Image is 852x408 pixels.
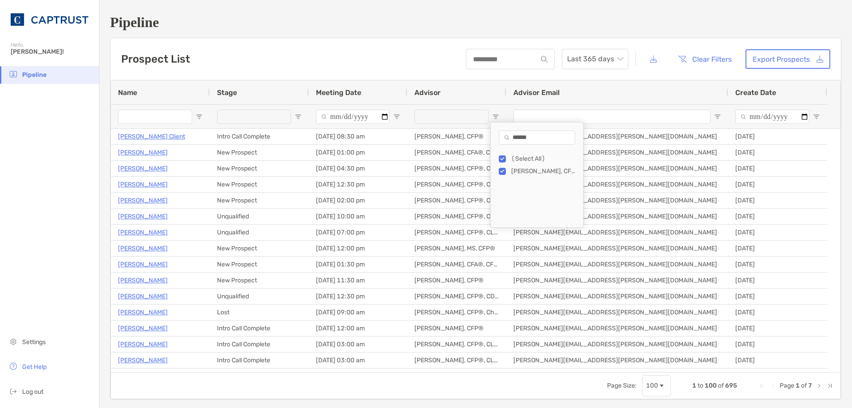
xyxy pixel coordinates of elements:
[11,4,88,36] img: CAPTRUST Logo
[118,323,168,334] p: [PERSON_NAME]
[407,289,506,304] div: [PERSON_NAME], CFP®, CDFA®
[718,382,724,389] span: of
[393,113,400,120] button: Open Filter Menu
[698,382,703,389] span: to
[511,167,578,175] div: [PERSON_NAME], CFP®, ChFC®
[316,110,390,124] input: Meeting Date Filter Input
[210,305,309,320] div: Lost
[121,53,190,65] h3: Prospect List
[210,337,309,352] div: Intro Call Complete
[506,241,728,256] div: [PERSON_NAME][EMAIL_ADDRESS][PERSON_NAME][DOMAIN_NAME]
[728,273,827,288] div: [DATE]
[118,339,168,350] p: [PERSON_NAME]
[196,113,203,120] button: Open Filter Menu
[407,321,506,336] div: [PERSON_NAME], CFP®
[607,382,637,389] div: Page Size:
[492,113,499,120] button: Open Filter Menu
[210,289,309,304] div: Unqualified
[407,337,506,352] div: [PERSON_NAME], CFP®, CLU®
[118,291,168,302] a: [PERSON_NAME]
[506,161,728,176] div: [PERSON_NAME][EMAIL_ADDRESS][PERSON_NAME][DOMAIN_NAME]
[118,259,168,270] a: [PERSON_NAME]
[728,305,827,320] div: [DATE]
[728,353,827,368] div: [DATE]
[118,179,168,190] a: [PERSON_NAME]
[506,193,728,208] div: [PERSON_NAME][EMAIL_ADDRESS][PERSON_NAME][DOMAIN_NAME]
[513,88,560,97] span: Advisor Email
[309,289,407,304] div: [DATE] 12:30 pm
[816,382,823,389] div: Next Page
[506,177,728,192] div: [PERSON_NAME][EMAIL_ADDRESS][PERSON_NAME][DOMAIN_NAME]
[506,209,728,224] div: [PERSON_NAME][EMAIL_ADDRESS][PERSON_NAME][DOMAIN_NAME]
[780,382,794,389] span: Page
[728,225,827,240] div: [DATE]
[745,49,830,69] a: Export Prospects
[118,275,168,286] a: [PERSON_NAME]
[407,193,506,208] div: [PERSON_NAME], CFP®, CFA
[490,122,584,228] div: Column Filter
[22,388,43,396] span: Log out
[217,88,237,97] span: Stage
[210,145,309,160] div: New Prospect
[210,209,309,224] div: Unqualified
[728,193,827,208] div: [DATE]
[796,382,800,389] span: 1
[118,88,137,97] span: Name
[118,131,185,142] p: [PERSON_NAME] Client
[506,289,728,304] div: [PERSON_NAME][EMAIL_ADDRESS][PERSON_NAME][DOMAIN_NAME]
[725,382,737,389] span: 695
[491,153,583,178] div: Filter List
[506,321,728,336] div: [PERSON_NAME][EMAIL_ADDRESS][PERSON_NAME][DOMAIN_NAME]
[118,355,168,366] p: [PERSON_NAME]
[118,243,168,254] p: [PERSON_NAME]
[808,382,812,389] span: 7
[692,382,696,389] span: 1
[295,113,302,120] button: Open Filter Menu
[705,382,717,389] span: 100
[728,145,827,160] div: [DATE]
[407,161,506,176] div: [PERSON_NAME], CFP®, CLU®
[407,241,506,256] div: [PERSON_NAME], MS, CFP®
[118,211,168,222] a: [PERSON_NAME]
[316,88,361,97] span: Meeting Date
[728,129,827,144] div: [DATE]
[210,225,309,240] div: Unqualified
[506,368,728,384] div: [PERSON_NAME][EMAIL_ADDRESS][PERSON_NAME][DOMAIN_NAME]
[728,337,827,352] div: [DATE]
[22,71,47,79] span: Pipeline
[309,161,407,176] div: [DATE] 04:30 pm
[118,195,168,206] p: [PERSON_NAME]
[728,241,827,256] div: [DATE]
[407,273,506,288] div: [PERSON_NAME], CFP®
[210,129,309,144] div: Intro Call Complete
[728,321,827,336] div: [DATE]
[118,227,168,238] a: [PERSON_NAME]
[309,225,407,240] div: [DATE] 07:00 pm
[513,110,710,124] input: Advisor Email Filter Input
[22,338,46,346] span: Settings
[210,193,309,208] div: New Prospect
[118,163,168,174] p: [PERSON_NAME]
[8,361,19,372] img: get-help icon
[118,307,168,318] a: [PERSON_NAME]
[735,88,776,97] span: Create Date
[735,110,809,124] input: Create Date Filter Input
[671,49,738,69] button: Clear Filters
[210,241,309,256] div: New Prospect
[407,305,506,320] div: [PERSON_NAME], CFP®, ChFC®
[210,321,309,336] div: Intro Call Complete
[506,273,728,288] div: [PERSON_NAME][EMAIL_ADDRESS][PERSON_NAME][DOMAIN_NAME]
[210,368,309,384] div: Client
[118,147,168,158] a: [PERSON_NAME]
[646,382,658,389] div: 100
[541,56,548,63] img: input icon
[309,241,407,256] div: [DATE] 12:00 pm
[506,257,728,272] div: [PERSON_NAME][EMAIL_ADDRESS][PERSON_NAME][DOMAIN_NAME]
[728,257,827,272] div: [DATE]
[309,129,407,144] div: [DATE] 08:30 am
